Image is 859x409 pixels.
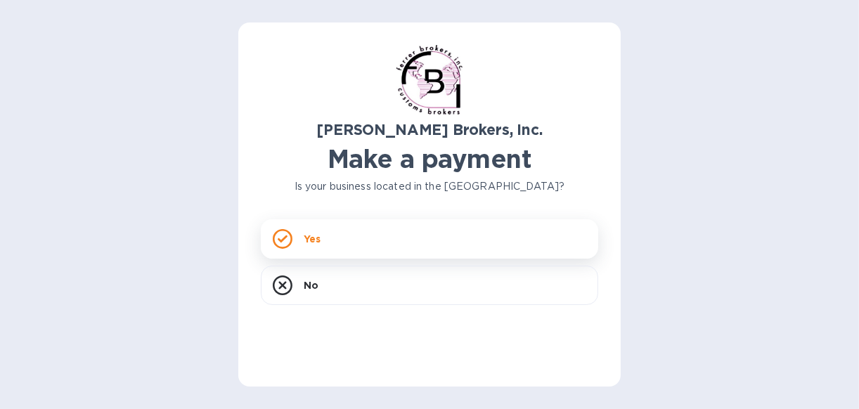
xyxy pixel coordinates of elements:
[316,121,542,138] b: [PERSON_NAME] Brokers, Inc.
[304,232,321,246] p: Yes
[304,278,318,292] p: No
[261,179,598,194] p: Is your business located in the [GEOGRAPHIC_DATA]?
[261,144,598,174] h1: Make a payment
